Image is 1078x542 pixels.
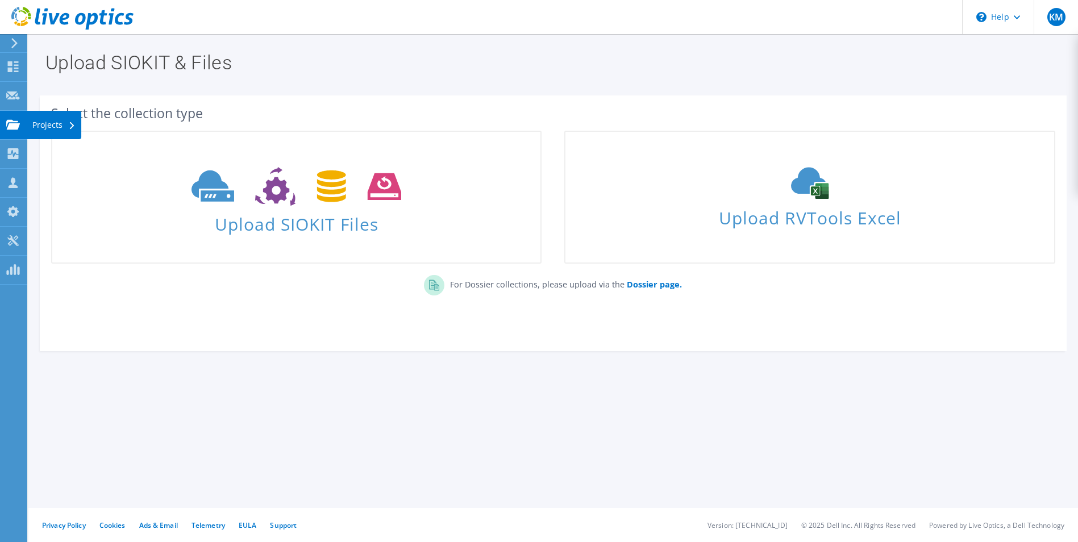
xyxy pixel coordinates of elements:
[625,279,682,290] a: Dossier page.
[801,520,915,530] li: © 2025 Dell Inc. All Rights Reserved
[565,203,1054,227] span: Upload RVTools Excel
[976,12,987,22] svg: \n
[27,111,81,139] div: Projects
[627,279,682,290] b: Dossier page.
[1047,8,1065,26] span: KM
[42,520,86,530] a: Privacy Policy
[239,520,256,530] a: EULA
[270,520,297,530] a: Support
[45,53,1055,72] h1: Upload SIOKIT & Files
[192,520,225,530] a: Telemetry
[929,520,1064,530] li: Powered by Live Optics, a Dell Technology
[51,131,542,264] a: Upload SIOKIT Files
[444,275,682,291] p: For Dossier collections, please upload via the
[51,107,1055,119] div: Select the collection type
[52,209,540,233] span: Upload SIOKIT Files
[139,520,178,530] a: Ads & Email
[99,520,126,530] a: Cookies
[707,520,788,530] li: Version: [TECHNICAL_ID]
[564,131,1055,264] a: Upload RVTools Excel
